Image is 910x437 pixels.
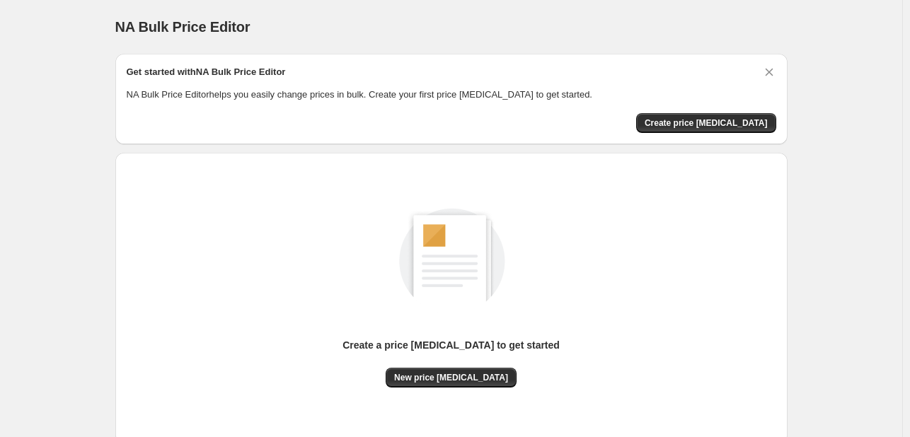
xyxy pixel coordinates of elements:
[394,372,508,383] span: New price [MEDICAL_DATA]
[127,88,776,102] p: NA Bulk Price Editor helps you easily change prices in bulk. Create your first price [MEDICAL_DAT...
[762,65,776,79] button: Dismiss card
[645,117,768,129] span: Create price [MEDICAL_DATA]
[127,65,286,79] h2: Get started with NA Bulk Price Editor
[115,19,250,35] span: NA Bulk Price Editor
[636,113,776,133] button: Create price change job
[342,338,560,352] p: Create a price [MEDICAL_DATA] to get started
[386,368,517,388] button: New price [MEDICAL_DATA]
